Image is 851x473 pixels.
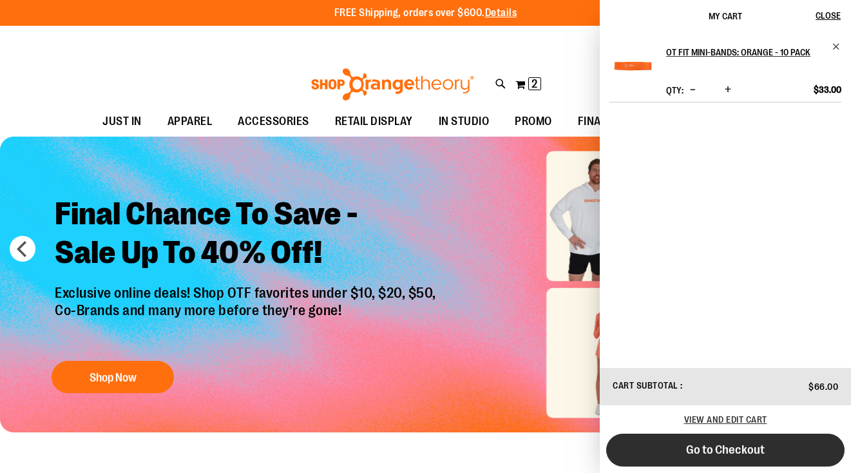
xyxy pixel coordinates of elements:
a: FINAL PUSH SALE [565,107,678,137]
a: OT FIT MINI-BANDS: ORANGE - 10 PACK [609,42,658,99]
a: View and edit cart [684,414,767,425]
a: RETAIL DISPLAY [322,107,426,137]
span: ACCESSORIES [238,107,309,136]
button: prev [10,236,35,262]
a: ACCESSORIES [225,107,322,137]
a: IN STUDIO [426,107,502,137]
label: Qty [666,85,684,95]
button: Decrease product quantity [687,84,699,97]
a: PROMO [502,107,565,137]
span: $33.00 [814,84,841,95]
button: Shop Now [52,361,174,393]
a: Remove item [832,42,841,52]
p: FREE Shipping, orders over $600. [334,6,517,21]
h2: Final Chance To Save - Sale Up To 40% Off! [45,185,449,285]
span: 2 [531,77,537,90]
a: Final Chance To Save -Sale Up To 40% Off! Exclusive online deals! Shop OTF favorites under $10, $... [45,185,449,400]
span: Go to Checkout [686,443,765,457]
a: OT FIT MINI-BANDS: ORANGE - 10 PACK [666,42,841,63]
a: JUST IN [90,107,155,137]
a: Details [485,7,517,19]
span: Close [816,10,841,21]
p: Exclusive online deals! Shop OTF favorites under $10, $20, $50, Co-Brands and many more before th... [45,285,449,348]
span: FINAL PUSH SALE [578,107,665,136]
h2: OT FIT MINI-BANDS: ORANGE - 10 PACK [666,42,824,63]
span: JUST IN [102,107,142,136]
span: PROMO [515,107,552,136]
li: Product [609,42,841,102]
button: Go to Checkout [606,434,845,467]
span: $66.00 [808,381,838,392]
span: RETAIL DISPLAY [335,107,413,136]
a: APPAREL [155,107,225,137]
span: My Cart [709,11,742,21]
span: Cart Subtotal [613,380,678,391]
span: IN STUDIO [439,107,490,136]
span: APPAREL [167,107,213,136]
img: OT FIT MINI-BANDS: ORANGE - 10 PACK [609,42,658,90]
img: Shop Orangetheory [309,68,476,101]
button: Increase product quantity [722,84,734,97]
